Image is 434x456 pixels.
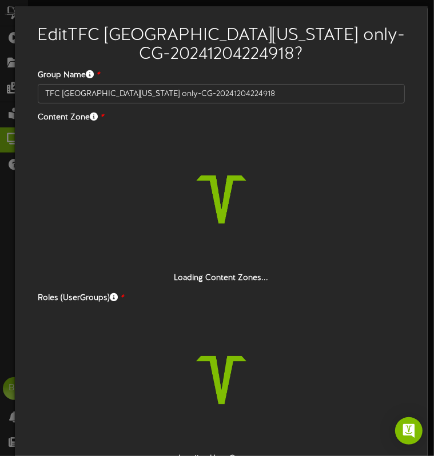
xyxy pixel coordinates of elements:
label: Group Name [29,70,108,81]
img: loading-spinner-4.png [148,126,294,273]
div: Open Intercom Messenger [395,417,423,445]
strong: Loading Content Zones... [174,274,269,282]
h2: Edit TFC [GEOGRAPHIC_DATA][US_STATE] only-CG-20241204224918 ? [32,26,411,64]
img: loading-spinner-2.png [148,307,294,453]
label: Content Zone [29,112,112,123]
label: Roles (UserGroups) [29,293,132,304]
input: Channel Group Name [38,84,405,103]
